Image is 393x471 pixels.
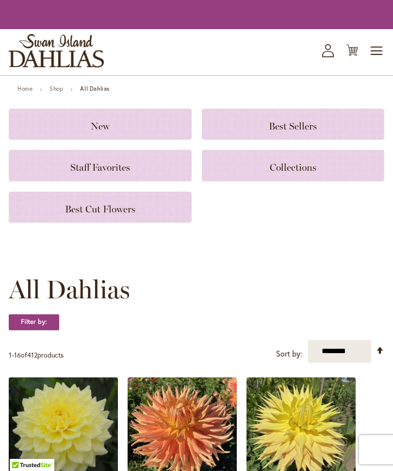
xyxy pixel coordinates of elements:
[49,85,63,92] a: Shop
[80,85,110,92] strong: All Dahlias
[9,350,12,359] span: 1
[65,203,135,215] span: Best Cut Flowers
[269,120,317,132] span: Best Sellers
[9,109,192,140] a: New
[17,85,33,92] a: Home
[276,345,302,363] label: Sort by:
[9,34,104,67] a: store logo
[91,120,110,132] span: New
[70,162,130,173] span: Staff Favorites
[7,437,34,464] iframe: Launch Accessibility Center
[9,275,130,304] span: All Dahlias
[202,109,385,140] a: Best Sellers
[202,150,385,181] a: Collections
[9,347,64,363] p: - of products
[9,150,192,181] a: Staff Favorites
[9,314,59,330] strong: Filter by:
[14,350,21,359] span: 16
[9,192,192,223] a: Best Cut Flowers
[270,162,316,173] span: Collections
[27,350,37,359] span: 412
